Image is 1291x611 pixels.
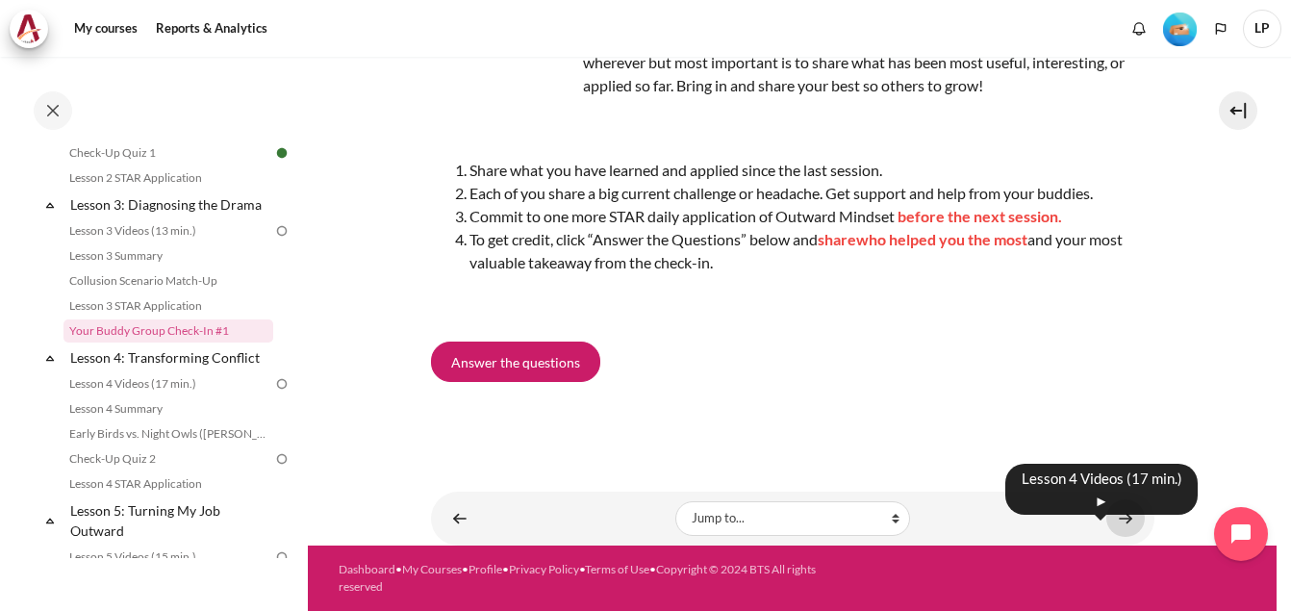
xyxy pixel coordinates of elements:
[63,294,273,318] a: Lesson 3 STAR Application
[63,166,273,190] a: Lesson 2 STAR Application
[67,10,144,48] a: My courses
[1125,14,1153,43] div: Show notification window with no new notifications
[1005,464,1198,515] div: Lesson 4 Videos (17 min.) ►
[67,191,273,217] a: Lesson 3: Diagnosing the Drama
[469,159,1154,182] li: Share what you have learned and applied since the last session.
[818,230,856,248] span: share
[431,342,600,382] a: Answer the questions
[67,344,273,370] a: Lesson 4: Transforming Conflict
[273,144,291,162] img: Done
[451,352,580,372] span: Answer the questions
[1206,14,1235,43] button: Languages
[273,375,291,393] img: To do
[15,14,42,43] img: Architeck
[63,141,273,165] a: Check-Up Quiz 1
[402,562,462,576] a: My Courses
[509,562,579,576] a: Privacy Policy
[63,472,273,496] a: Lesson 4 STAR Application
[273,222,291,240] img: To do
[469,228,1154,274] li: To get credit, click “Answer the Questions” below and and your most valuable takeaway from the ch...
[10,10,58,48] a: Architeck Architeck
[1163,11,1197,46] div: Level #2
[63,219,273,242] a: Lesson 3 Videos (13 min.)
[1155,11,1204,46] a: Level #2
[63,269,273,293] a: Collusion Scenario Match-Up
[1058,207,1062,225] span: .
[468,562,502,576] a: Profile
[431,28,1154,97] p: buddy group! Lunch, coffee, drinks...whatever, wherever but most important is to share what has b...
[63,546,273,569] a: Lesson 5 Videos (15 min.)
[469,205,1154,228] li: Commit to one more STAR daily application of Outward Mindset
[273,548,291,566] img: To do
[63,397,273,420] a: Lesson 4 Summary
[441,499,479,537] a: ◄ Lesson 3 STAR Application
[585,562,649,576] a: Terms of Use
[40,195,60,215] span: Collapse
[856,230,1027,248] span: who helped you the most
[273,450,291,468] img: To do
[63,319,273,343] a: Your Buddy Group Check-In #1
[40,348,60,368] span: Collapse
[1243,10,1281,48] a: User menu
[63,244,273,267] a: Lesson 3 Summary
[1163,13,1197,46] img: Level #2
[67,497,273,544] a: Lesson 5: Turning My Job Outward
[63,447,273,471] a: Check-Up Quiz 2
[1243,10,1281,48] span: LP
[40,511,60,530] span: Collapse
[63,372,273,395] a: Lesson 4 Videos (17 min.)
[339,562,395,576] a: Dashboard
[63,422,273,446] a: Early Birds vs. Night Owls ([PERSON_NAME]'s Story)
[469,184,1093,202] span: Each of you share a big current challenge or headache. Get support and help from your buddies.
[149,10,274,48] a: Reports & Analytics
[898,207,1058,225] span: before the next session
[339,561,829,596] div: • • • • •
